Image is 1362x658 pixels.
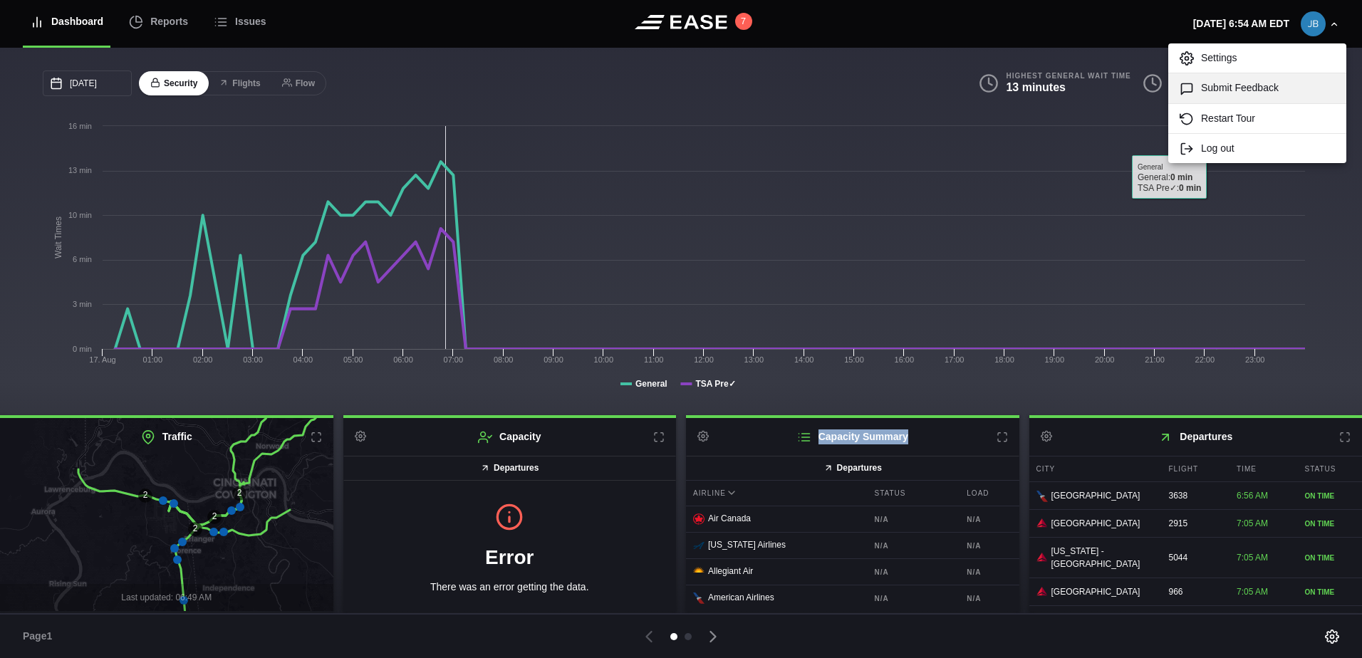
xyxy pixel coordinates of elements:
span: [US_STATE] - [GEOGRAPHIC_DATA] [1051,545,1151,570]
b: N/A [875,567,950,578]
text: 20:00 [1095,355,1115,364]
b: Highest General Wait Time [1006,71,1130,80]
tspan: Wait Times [53,216,63,258]
div: 3638 [1162,482,1227,509]
span: [GEOGRAPHIC_DATA] [1051,489,1140,502]
a: Settings [1168,43,1346,73]
tspan: 17. Aug [89,355,115,364]
tspan: 0 min [73,345,92,353]
text: 13:00 [744,355,764,364]
tspan: 13 min [68,166,92,174]
text: 07:00 [444,355,464,364]
div: Airline [686,481,864,506]
b: N/A [875,593,950,604]
a: Restart Tour [1168,104,1346,133]
button: Departures [686,456,1019,481]
b: 13 minutes [1006,81,1066,93]
div: Time [1230,456,1294,481]
b: N/A [875,514,950,525]
tspan: 10 min [68,211,92,219]
div: Status [868,481,957,506]
a: Log out [1168,134,1346,163]
div: 2 [138,489,152,503]
span: 6:56 AM [1237,491,1268,501]
div: 966 [1162,578,1227,605]
input: mm/dd/yyyy [43,70,132,96]
text: 23:00 [1245,355,1265,364]
h2: Capacity Summary [686,418,1019,456]
div: ON TIME [1305,587,1356,597]
div: 2442 [1162,606,1227,633]
tspan: 6 min [73,255,92,263]
text: 02:00 [193,355,213,364]
span: 7:05 AM [1237,587,1268,597]
span: Allegiant Air [708,566,753,576]
div: ON TIME [1305,518,1356,529]
text: 22:00 [1195,355,1215,364]
b: N/A [967,514,1012,525]
text: 11:00 [644,355,664,364]
a: Submit Feedback [1168,73,1346,103]
text: 12:00 [694,355,714,364]
b: N/A [875,540,950,551]
span: Air Canada [708,513,751,523]
span: 7:05 AM [1237,518,1268,528]
div: 5044 [1162,544,1227,571]
div: City [1029,456,1158,481]
div: Flight [1162,456,1227,481]
p: There was an error getting the data. [366,580,654,595]
div: ON TIME [1305,491,1356,501]
text: 14:00 [794,355,814,364]
text: 10:00 [594,355,614,364]
text: 06:00 [393,355,413,364]
b: N/A [967,567,1012,578]
img: be0d2eec6ce3591e16d61ee7af4da0ae [1301,11,1326,36]
button: Security [139,71,209,96]
text: 05:00 [343,355,363,364]
text: 01:00 [143,355,163,364]
p: [DATE] 6:54 AM EDT [1193,16,1289,31]
button: 7 [735,13,752,30]
div: Load [960,481,1019,506]
span: [GEOGRAPHIC_DATA] [1051,585,1140,598]
button: Flow [271,71,326,96]
text: 16:00 [895,355,915,364]
div: 2915 [1162,510,1227,537]
text: 15:00 [844,355,864,364]
tspan: 3 min [73,300,92,308]
text: 08:00 [494,355,514,364]
h2: Capacity [343,418,677,456]
text: 09:00 [544,355,563,364]
b: N/A [967,540,1012,551]
div: 2 [207,510,222,524]
tspan: General [635,379,667,389]
span: Page 1 [23,629,58,644]
button: Flights [207,71,271,96]
text: 18:00 [994,355,1014,364]
text: 03:00 [243,355,263,364]
text: 17:00 [945,355,965,364]
tspan: TSA Pre✓ [695,379,735,389]
h1: Error [366,543,654,573]
button: Departures [343,456,677,481]
text: 21:00 [1145,355,1165,364]
text: 19:00 [1045,355,1065,364]
span: American Airlines [708,592,774,602]
text: 04:00 [293,355,313,364]
div: 2 [232,486,246,501]
span: 7:05 AM [1237,553,1268,563]
span: [GEOGRAPHIC_DATA] [1051,517,1140,530]
tspan: 16 min [68,122,92,130]
span: [US_STATE] Airlines [708,540,786,550]
div: 2 [188,522,202,536]
b: N/A [967,593,1012,604]
div: ON TIME [1305,553,1356,563]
